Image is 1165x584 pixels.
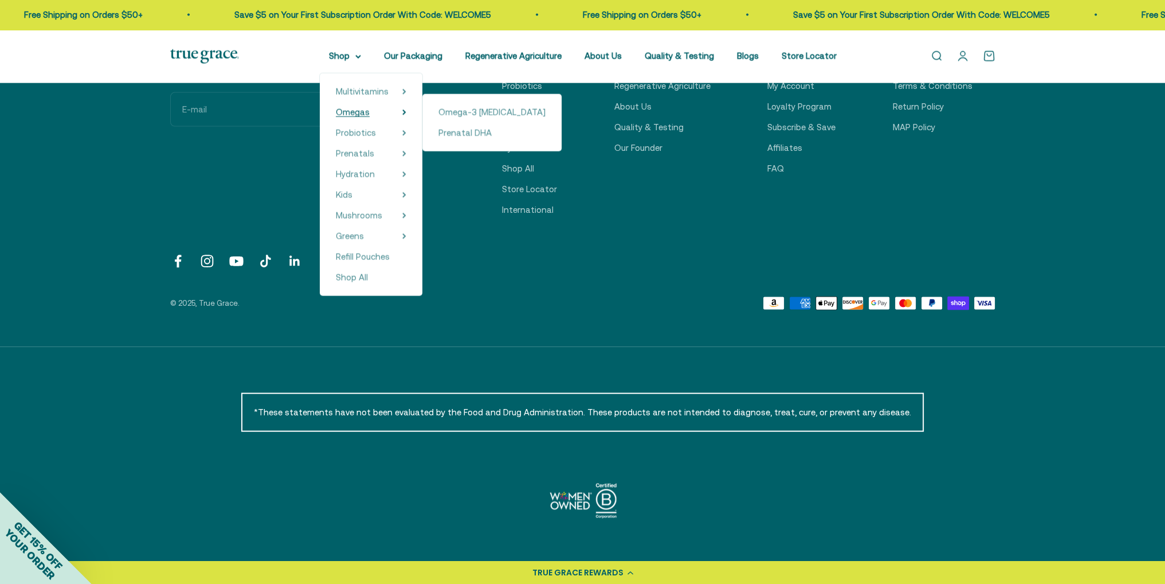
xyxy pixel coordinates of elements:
a: Our Founder [614,141,662,155]
summary: Multivitamins [336,85,406,99]
a: Omega-3 [MEDICAL_DATA] [438,106,546,119]
a: Multivitamins [336,85,389,99]
a: Regenerative Agriculture [465,51,562,61]
a: Probiotics [336,126,376,140]
span: Prenatal DHA [438,128,492,138]
span: Kids [336,190,352,200]
a: Quality & Testing [645,51,714,61]
span: Omegas [336,107,370,117]
a: Kids [336,188,352,202]
summary: Probiotics [336,126,406,140]
a: Mushrooms [336,209,382,223]
span: Refill Pouches [336,252,390,262]
a: Follow on LinkedIn [287,254,303,269]
span: Probiotics [336,128,376,138]
a: Refill Pouches [336,250,406,264]
a: Free Shipping on Orders $50+ [583,10,701,20]
a: Our Packaging [384,51,442,61]
a: Return Policy [892,100,943,114]
span: Mushrooms [336,211,382,220]
a: Regenerative Agriculture [614,79,710,93]
a: Prenatal DHA [438,126,546,140]
a: International [502,203,554,217]
div: TRUE GRACE REWARDS [532,567,623,579]
p: Save $5 on Your First Subscription Order With Code: WELCOME5 [234,8,491,22]
a: Shop All [336,271,406,285]
a: About Us [614,100,651,114]
span: Omega-3 [MEDICAL_DATA] [438,107,546,117]
a: Follow on YouTube [229,254,244,269]
p: © 2025, True Grace. [170,298,240,310]
a: Omegas [336,106,370,119]
summary: Mushrooms [336,209,406,223]
a: MAP Policy [892,120,935,134]
summary: Hydration [336,168,406,181]
p: *These statements have not been evaluated by the Food and Drug Administration. These products are... [241,393,924,432]
summary: Omegas [336,106,406,119]
span: Hydration [336,169,375,179]
a: Follow on Instagram [199,254,215,269]
summary: Prenatals [336,147,406,161]
p: Save $5 on Your First Subscription Order With Code: WELCOME5 [793,8,1050,22]
span: GET 15% OFF [11,519,65,572]
a: Hydration [336,168,375,181]
a: Subscribe & Save [767,120,835,134]
a: Store Locator [502,182,557,196]
span: YOUR ORDER [2,527,57,582]
a: About Us [585,51,622,61]
a: Terms & Conditions [892,79,972,93]
a: Loyalty Program [767,100,831,114]
summary: Shop [329,49,361,63]
a: Follow on TikTok [258,254,273,269]
span: Multivitamins [336,87,389,96]
a: Affiliates [767,141,802,155]
a: Greens [336,229,364,243]
a: Store Locator [782,51,837,61]
a: Shop All [502,162,534,176]
summary: Kids [336,188,406,202]
a: My Account [767,79,814,93]
a: FAQ [767,162,784,176]
span: Prenatals [336,149,374,158]
a: Prenatals [336,147,374,161]
a: Follow on Facebook [170,254,186,269]
a: Blogs [737,51,759,61]
summary: Greens [336,229,406,243]
a: Quality & Testing [614,120,683,134]
span: Shop All [336,272,368,282]
span: Greens [336,231,364,241]
a: Free Shipping on Orders $50+ [24,10,143,20]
